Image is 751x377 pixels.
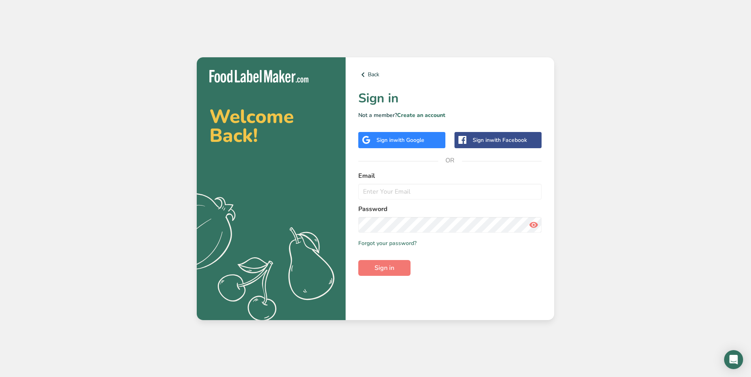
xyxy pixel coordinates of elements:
[473,136,527,144] div: Sign in
[358,184,542,200] input: Enter Your Email
[358,70,542,79] a: Back
[438,149,462,172] span: OR
[358,204,542,214] label: Password
[209,107,333,145] h2: Welcome Back!
[358,89,542,108] h1: Sign in
[358,239,416,247] a: Forgot your password?
[209,70,308,83] img: Food Label Maker
[724,350,743,369] div: Open Intercom Messenger
[358,260,411,276] button: Sign in
[358,111,542,119] p: Not a member?
[376,136,424,144] div: Sign in
[394,136,424,144] span: with Google
[358,171,542,181] label: Email
[375,263,394,273] span: Sign in
[490,136,527,144] span: with Facebook
[397,111,445,119] a: Create an account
